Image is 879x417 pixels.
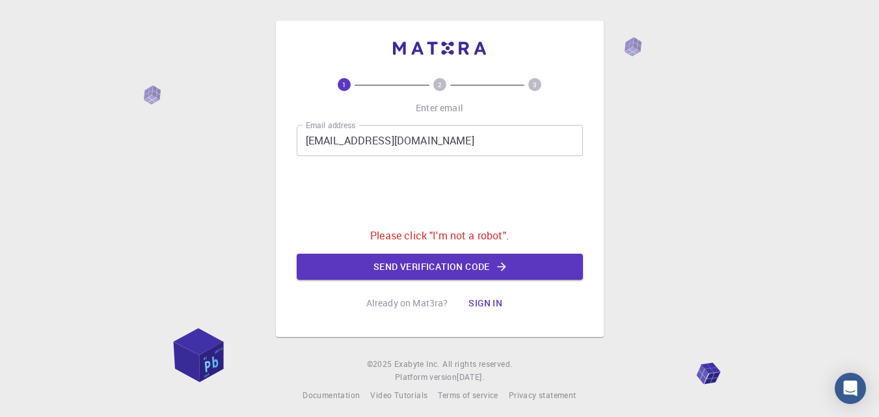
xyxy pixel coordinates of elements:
a: Exabyte Inc. [394,358,440,371]
span: All rights reserved. [442,358,512,371]
span: Platform version [395,371,457,384]
span: [DATE] . [457,371,484,382]
p: Please click "I'm not a robot". [370,228,509,243]
a: Video Tutorials [370,389,427,402]
iframe: reCAPTCHA [341,167,539,217]
button: Sign in [458,290,513,316]
span: Exabyte Inc. [394,358,440,369]
text: 1 [342,80,346,89]
p: Enter email [416,101,463,114]
span: Documentation [303,390,360,400]
a: [DATE]. [457,371,484,384]
span: Privacy statement [509,390,576,400]
text: 2 [438,80,442,89]
button: Send verification code [297,254,583,280]
label: Email address [306,120,355,131]
text: 3 [533,80,537,89]
a: Privacy statement [509,389,576,402]
span: © 2025 [367,358,394,371]
span: Video Tutorials [370,390,427,400]
a: Terms of service [438,389,498,402]
a: Documentation [303,389,360,402]
p: Already on Mat3ra? [366,297,448,310]
span: Terms of service [438,390,498,400]
div: Open Intercom Messenger [835,373,866,404]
